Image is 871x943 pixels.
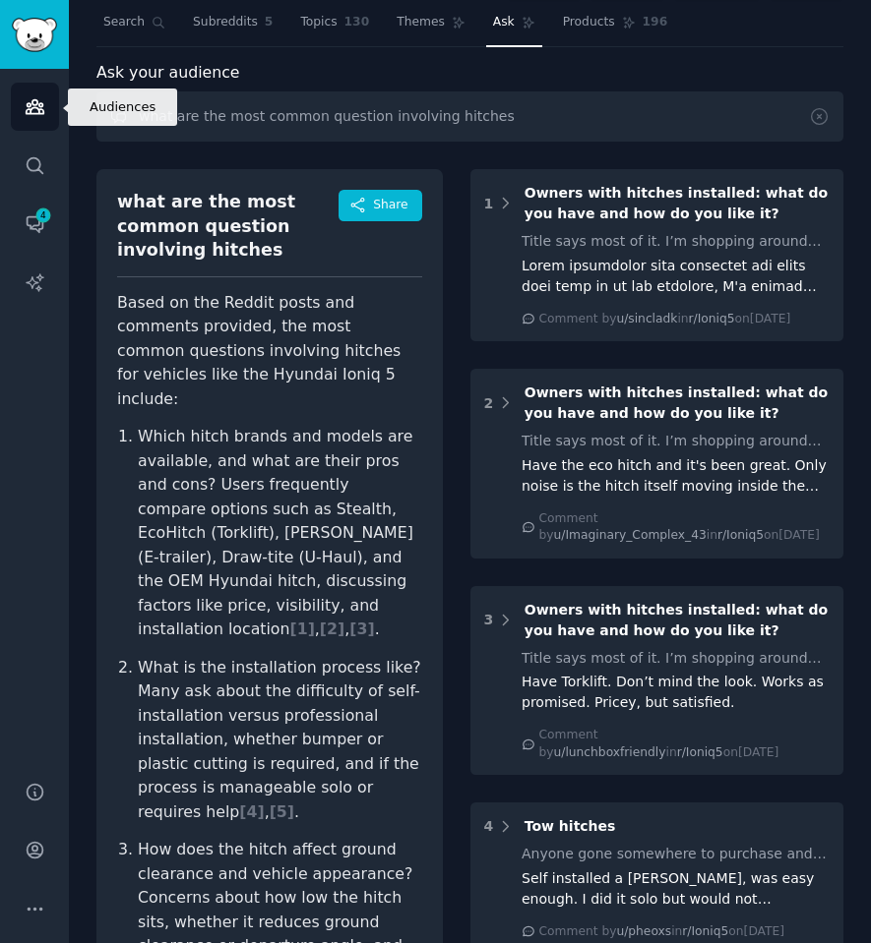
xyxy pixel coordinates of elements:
div: Anyone gone somewhere to purchase and have a tow hitch installed, or even just done a self instal... [522,844,830,864]
span: Ask your audience [96,61,240,86]
a: Search [96,7,172,47]
span: r/Ioniq5 [689,312,735,325]
div: 1 [484,194,494,214]
span: Owners with hitches installed: what do you have and how do you like it? [525,384,828,421]
p: Which hitch brands and models are available, and what are their pros and cons? Users frequently c... [138,425,422,642]
span: [ 5 ] [270,802,294,821]
span: Search [103,14,145,31]
span: u/lunchboxfriendly [554,745,666,759]
span: u/Imaginary_Complex_43 [554,528,707,542]
a: Products196 [556,7,674,47]
span: Subreddits [193,14,258,31]
div: Title says most of it. I’m shopping around and hoping to hear from those of you who’ve had and us... [522,648,830,669]
span: r/Ioniq5 [717,528,764,542]
div: Lorem ipsumdolor sita consectet adi elits doei temp in ut lab etdolore, M'a enimadm veniamq nostr... [522,256,830,297]
div: Comment by in on [DATE] [539,923,785,941]
span: Products [563,14,615,31]
span: u/sincladk [616,312,677,325]
div: Comment by in on [DATE] [539,727,831,761]
input: Ask this audience a question... [96,91,843,142]
span: u/pheoxs [616,924,671,938]
span: 5 [265,14,274,31]
span: [ 2 ] [320,619,344,638]
div: Have Torklift. Don’t mind the look. Works as promised. Pricey, but satisfied. [522,672,830,713]
span: Themes [397,14,445,31]
span: r/Ioniq5 [682,924,728,938]
div: 3 [484,610,494,630]
span: 196 [643,14,668,31]
div: 4 [484,816,494,837]
span: Owners with hitches installed: what do you have and how do you like it? [525,185,828,221]
button: Share [339,190,421,221]
span: Tow hitches [525,818,616,834]
p: What is the installation process like? Many ask about the difficulty of self-installation versus ... [138,656,422,825]
a: 4 [11,200,59,248]
span: [ 1 ] [289,619,314,638]
div: Self installed a [PERSON_NAME], was easy enough. I did it solo but would not recommend alone. It'... [522,868,830,910]
div: Comment by in on [DATE] [539,311,791,328]
div: Have the eco hitch and it's been great. Only noise is the hitch itself moving inside the receiver... [522,455,830,497]
div: Comment by in on [DATE] [539,510,831,545]
a: Themes [390,7,472,47]
a: Topics130 [293,7,376,47]
div: what are the most common question involving hitches [117,190,339,263]
div: Title says most of it. I’m shopping around and hoping to hear from those of you who’ve had and us... [522,431,830,451]
img: GummySearch logo [12,18,57,52]
div: 2 [484,393,494,414]
div: Title says most of it. I’m shopping around and hoping to hear from those of you who’ve had and us... [522,231,830,252]
span: Topics [300,14,337,31]
span: 130 [344,14,370,31]
span: Share [373,197,407,214]
span: [ 4 ] [239,802,264,821]
span: Owners with hitches installed: what do you have and how do you like it? [525,602,828,638]
span: [ 3 ] [349,619,374,638]
p: Based on the Reddit posts and comments provided, the most common questions involving hitches for ... [117,291,422,412]
a: Subreddits5 [186,7,280,47]
span: r/Ioniq5 [677,745,723,759]
span: Ask [493,14,515,31]
a: Ask [486,7,542,47]
span: 4 [34,208,52,222]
